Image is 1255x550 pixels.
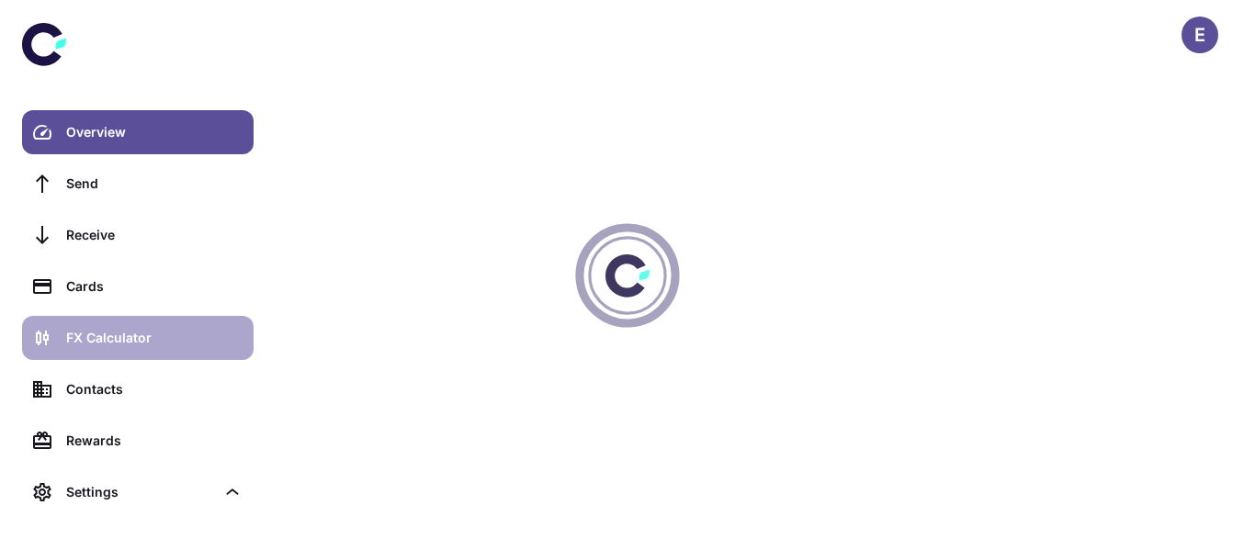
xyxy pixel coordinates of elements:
[66,379,243,399] div: Contacts
[66,174,243,194] div: Send
[66,482,215,502] div: Settings
[66,431,243,451] div: Rewards
[22,213,254,257] a: Receive
[22,316,254,360] a: FX Calculator
[22,367,254,411] a: Contacts
[66,276,243,297] div: Cards
[22,419,254,463] a: Rewards
[1182,17,1218,53] button: E
[22,110,254,154] a: Overview
[22,264,254,309] a: Cards
[66,225,243,245] div: Receive
[66,122,243,142] div: Overview
[22,162,254,206] a: Send
[22,470,254,514] div: Settings
[66,328,243,348] div: FX Calculator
